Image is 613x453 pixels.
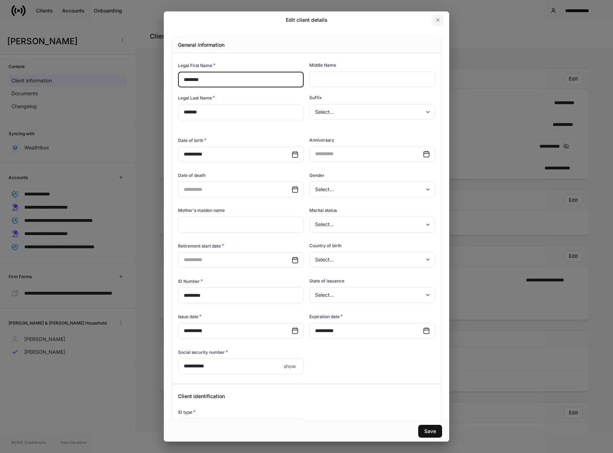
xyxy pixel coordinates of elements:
button: Save [418,425,442,438]
h6: Date of birth [178,137,207,144]
div: Select... [309,287,435,303]
h6: Retirement start date [178,242,224,249]
h6: Gender [309,172,324,179]
h6: Legal Last Name [178,94,215,101]
div: Save [424,428,436,435]
h6: Marital status [309,207,337,214]
h6: Legal First Name [178,62,216,69]
h6: Anniversary [309,137,334,143]
h6: State of issuance [309,278,344,284]
div: Select... [309,252,435,268]
div: Select... [309,217,435,232]
h6: Mother's maiden name [178,207,225,214]
h6: Issue date [178,313,202,320]
h6: ID type [178,408,196,416]
h5: General information [178,41,224,49]
h6: Expiration date [309,313,343,320]
h6: Middle Name [309,62,336,68]
div: Select... [309,104,435,120]
div: Select... [309,182,435,197]
div: Insurance card [178,418,303,434]
h6: Country of birth [309,242,341,249]
h2: Edit client details [286,16,328,24]
p: show [284,363,296,370]
h6: ID Number [178,278,203,285]
h6: Suffix [309,94,322,101]
h6: Social security number [178,348,228,356]
h5: Client identification [178,393,435,400]
h6: Date of death [178,172,206,179]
